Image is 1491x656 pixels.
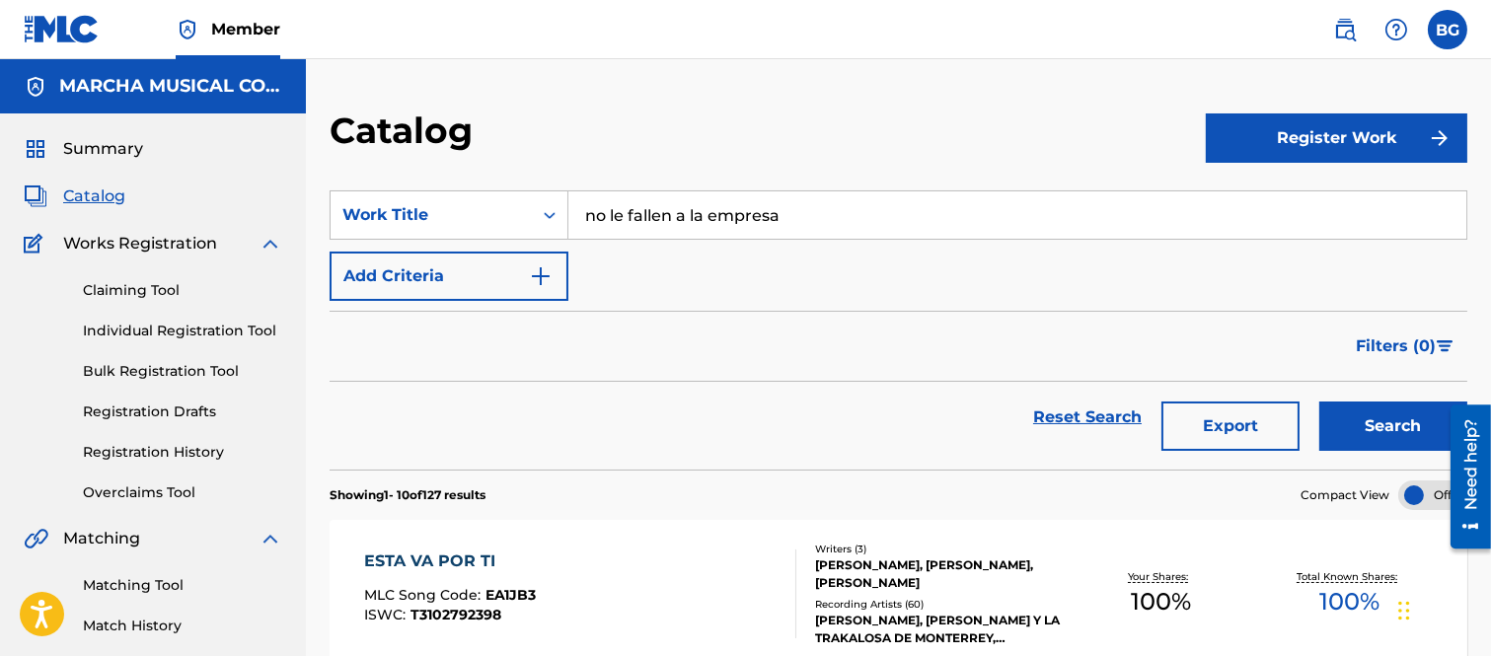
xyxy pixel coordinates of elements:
[1392,561,1491,656] div: Widget de chat
[1319,401,1467,451] button: Search
[330,109,483,153] h2: Catalog
[364,606,410,623] span: ISWC :
[259,527,282,550] img: expand
[1377,10,1416,49] div: Help
[364,549,536,573] div: ESTA VA POR TI
[1298,569,1403,584] p: Total Known Shares:
[59,75,282,98] h5: MARCHA MUSICAL CORP.
[330,190,1467,470] form: Search Form
[24,137,47,161] img: Summary
[1384,18,1408,41] img: help
[815,556,1067,592] div: [PERSON_NAME], [PERSON_NAME], [PERSON_NAME]
[815,612,1067,647] div: [PERSON_NAME], [PERSON_NAME] Y LA TRAKALOSA DE MONTERREY, [PERSON_NAME] Y LA TRAKALOSA DE MONTERR...
[24,527,48,550] img: Matching
[1356,334,1436,358] span: Filters ( 0 )
[364,586,485,604] span: MLC Song Code :
[24,184,47,208] img: Catalog
[529,264,553,288] img: 9d2ae6d4665cec9f34b9.svg
[63,527,140,550] span: Matching
[1437,340,1454,352] img: filter
[1023,396,1152,439] a: Reset Search
[1301,486,1389,504] span: Compact View
[1428,10,1467,49] div: User Menu
[342,203,520,227] div: Work Title
[1320,584,1380,620] span: 100 %
[24,15,100,43] img: MLC Logo
[1436,398,1491,556] iframe: Resource Center
[83,482,282,503] a: Overclaims Tool
[330,252,568,301] button: Add Criteria
[1161,401,1300,451] button: Export
[410,606,501,623] span: T3102792398
[83,321,282,341] a: Individual Registration Tool
[24,184,125,208] a: CatalogCatalog
[24,232,49,255] img: Works Registration
[63,184,125,208] span: Catalog
[1398,581,1410,640] div: Arrastrar
[211,18,280,40] span: Member
[24,75,47,99] img: Accounts
[63,137,143,161] span: Summary
[63,232,217,255] span: Works Registration
[815,597,1067,612] div: Recording Artists ( 60 )
[815,542,1067,556] div: Writers ( 3 )
[1392,561,1491,656] iframe: Chat Widget
[83,575,282,596] a: Matching Tool
[1128,569,1193,584] p: Your Shares:
[1325,10,1365,49] a: Public Search
[485,586,536,604] span: EA1JB3
[83,442,282,463] a: Registration History
[83,361,282,382] a: Bulk Registration Tool
[1131,584,1191,620] span: 100 %
[24,137,143,161] a: SummarySummary
[259,232,282,255] img: expand
[330,486,485,504] p: Showing 1 - 10 of 127 results
[83,280,282,301] a: Claiming Tool
[176,18,199,41] img: Top Rightsholder
[1333,18,1357,41] img: search
[1428,126,1452,150] img: f7272a7cc735f4ea7f67.svg
[1344,322,1467,371] button: Filters (0)
[1206,113,1467,163] button: Register Work
[83,401,282,422] a: Registration Drafts
[83,616,282,636] a: Match History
